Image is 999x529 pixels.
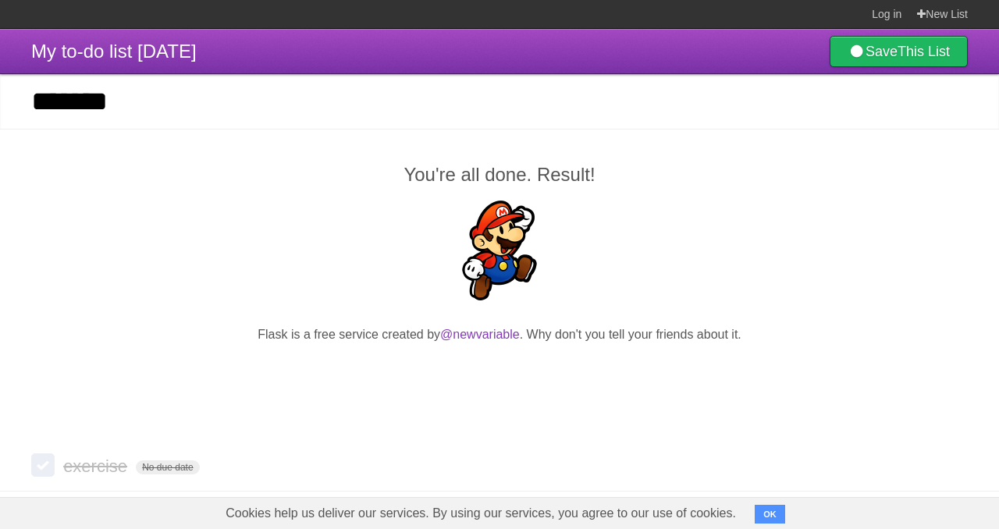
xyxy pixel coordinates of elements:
a: @newvariable [440,328,520,341]
span: Cookies help us deliver our services. By using our services, you agree to our use of cookies. [210,498,752,529]
a: SaveThis List [830,36,968,67]
span: No due date [136,460,199,474]
label: Done [31,453,55,477]
span: exercise [63,456,131,476]
img: Super Mario [450,201,549,300]
h2: You're all done. Result! [31,161,968,189]
button: OK [755,505,785,524]
iframe: X Post Button [471,364,528,385]
p: Flask is a free service created by . Why don't you tell your friends about it. [31,325,968,344]
span: My to-do list [DATE] [31,41,197,62]
b: This List [898,44,950,59]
